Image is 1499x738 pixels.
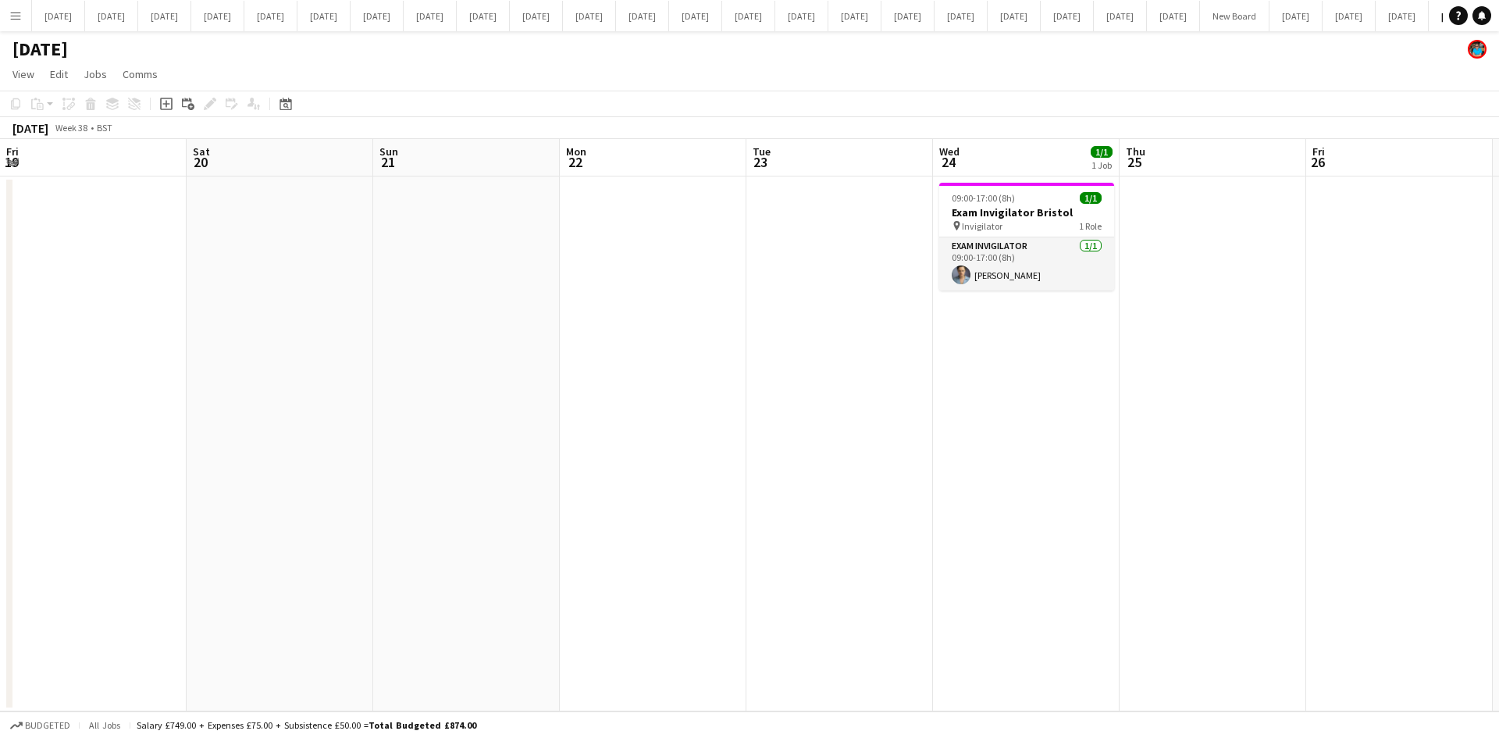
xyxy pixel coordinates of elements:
[50,67,68,81] span: Edit
[86,719,123,731] span: All jobs
[369,719,476,731] span: Total Budgeted £874.00
[377,153,398,171] span: 21
[935,1,988,31] button: [DATE]
[939,205,1114,219] h3: Exam Invigilator Bristol
[952,192,1015,204] span: 09:00-17:00 (8h)
[1080,192,1102,204] span: 1/1
[939,144,960,159] span: Wed
[116,64,164,84] a: Comms
[1429,1,1482,31] button: [DATE]
[25,720,70,731] span: Budgeted
[616,1,669,31] button: [DATE]
[77,64,113,84] a: Jobs
[1200,1,1269,31] button: New Board
[564,153,586,171] span: 22
[669,1,722,31] button: [DATE]
[6,64,41,84] a: View
[297,1,351,31] button: [DATE]
[1310,153,1325,171] span: 26
[1079,220,1102,232] span: 1 Role
[97,122,112,134] div: BST
[988,1,1041,31] button: [DATE]
[1123,153,1145,171] span: 25
[6,144,19,159] span: Fri
[457,1,510,31] button: [DATE]
[1094,1,1147,31] button: [DATE]
[937,153,960,171] span: 24
[1126,144,1145,159] span: Thu
[750,153,771,171] span: 23
[722,1,775,31] button: [DATE]
[379,144,398,159] span: Sun
[1269,1,1323,31] button: [DATE]
[12,67,34,81] span: View
[12,120,48,136] div: [DATE]
[12,37,68,61] h1: [DATE]
[8,717,73,734] button: Budgeted
[962,220,1002,232] span: Invigilator
[1091,146,1113,158] span: 1/1
[1147,1,1200,31] button: [DATE]
[84,67,107,81] span: Jobs
[190,153,210,171] span: 20
[1041,1,1094,31] button: [DATE]
[404,1,457,31] button: [DATE]
[44,64,74,84] a: Edit
[137,719,476,731] div: Salary £749.00 + Expenses £75.00 + Subsistence £50.00 =
[193,144,210,159] span: Sat
[775,1,828,31] button: [DATE]
[939,183,1114,291] app-job-card: 09:00-17:00 (8h)1/1Exam Invigilator Bristol Invigilator1 RoleExam Invigilator1/109:00-17:00 (8h)[...
[1091,159,1112,171] div: 1 Job
[828,1,881,31] button: [DATE]
[510,1,563,31] button: [DATE]
[52,122,91,134] span: Week 38
[566,144,586,159] span: Mon
[123,67,158,81] span: Comms
[4,153,19,171] span: 19
[138,1,191,31] button: [DATE]
[1376,1,1429,31] button: [DATE]
[351,1,404,31] button: [DATE]
[85,1,138,31] button: [DATE]
[32,1,85,31] button: [DATE]
[191,1,244,31] button: [DATE]
[563,1,616,31] button: [DATE]
[939,237,1114,291] app-card-role: Exam Invigilator1/109:00-17:00 (8h)[PERSON_NAME]
[1323,1,1376,31] button: [DATE]
[244,1,297,31] button: [DATE]
[1468,40,1487,59] app-user-avatar: Oscar Peck
[753,144,771,159] span: Tue
[881,1,935,31] button: [DATE]
[1312,144,1325,159] span: Fri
